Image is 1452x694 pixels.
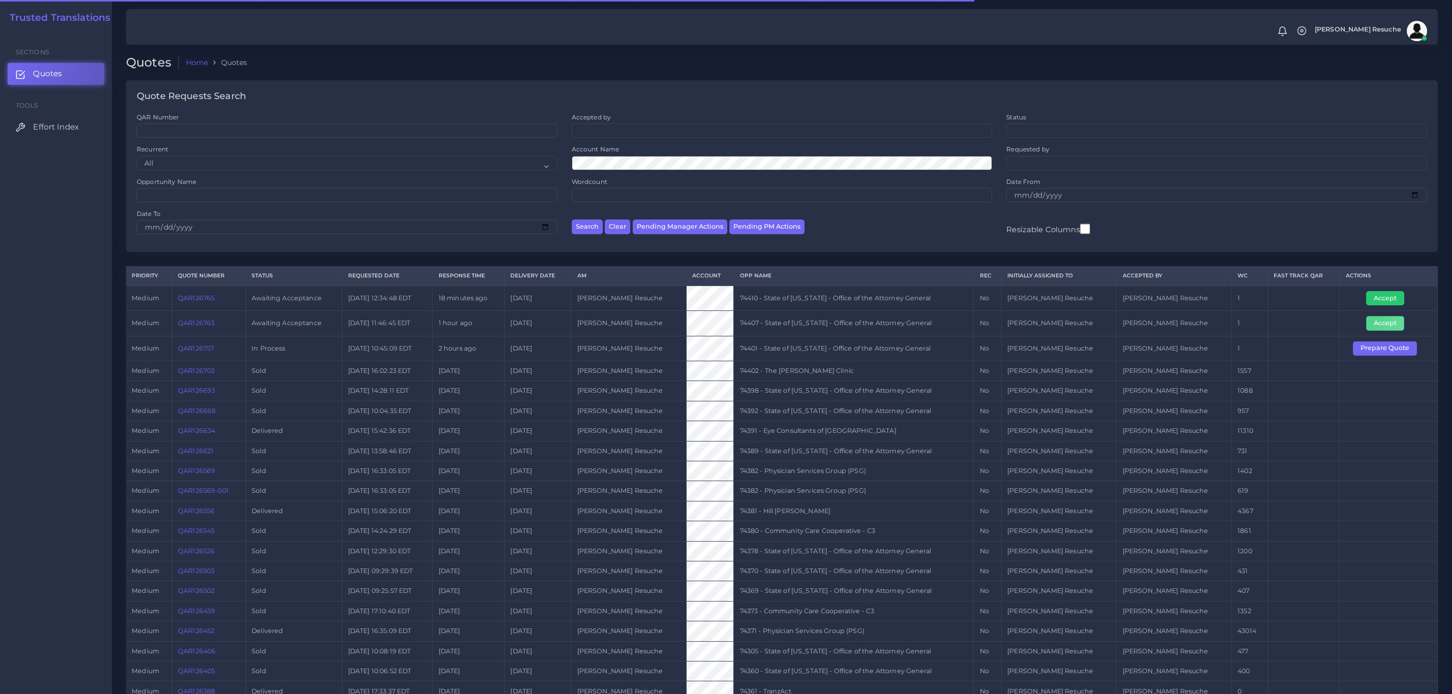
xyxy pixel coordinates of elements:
span: medium [132,667,159,675]
td: [DATE] 14:24:29 EDT [342,521,432,541]
td: 1 [1231,311,1268,336]
td: [DATE] 14:28:11 EDT [342,381,432,401]
td: [PERSON_NAME] Resuche [571,361,687,381]
td: [DATE] [505,361,571,381]
td: [DATE] 10:45:09 EDT [342,336,432,361]
td: 957 [1231,401,1268,421]
a: Accept [1366,319,1411,327]
td: [DATE] [505,286,571,311]
button: Accept [1366,316,1404,330]
a: Effort Index [8,116,104,138]
td: No [974,601,1002,621]
td: Delivered [245,421,342,441]
th: Opp Name [734,267,974,286]
td: Sold [245,661,342,681]
h2: Quotes [126,55,179,70]
td: [DATE] [505,641,571,661]
td: [PERSON_NAME] Resuche [571,421,687,441]
a: QAR126703 [178,367,214,374]
th: Account [686,267,733,286]
td: [DATE] [505,481,571,501]
td: [PERSON_NAME] Resuche [1117,661,1232,681]
td: No [974,286,1002,311]
th: Accepted by [1117,267,1232,286]
td: 74370 - State of [US_STATE] - Office of the Attorney General [734,561,974,581]
span: medium [132,427,159,434]
td: No [974,461,1002,481]
a: [PERSON_NAME] Resucheavatar [1310,21,1431,41]
span: medium [132,547,159,555]
td: [DATE] 16:02:23 EDT [342,361,432,381]
td: 74305 - State of [US_STATE] - Office of the Attorney General [734,641,974,661]
a: QAR126757 [178,344,214,352]
th: Fast Track QAR [1268,267,1340,286]
td: Awaiting Acceptance [245,311,342,336]
td: 74360 - State of [US_STATE] - Office of the Attorney General [734,661,974,681]
a: Quotes [8,63,104,84]
td: [DATE] [505,311,571,336]
button: Pending Manager Actions [633,219,727,234]
a: QAR126693 [178,387,215,394]
td: [DATE] [505,381,571,401]
td: [PERSON_NAME] Resuche [1001,461,1117,481]
td: [PERSON_NAME] Resuche [1117,441,1232,461]
td: 477 [1231,641,1268,661]
span: Quotes [33,68,62,79]
td: [PERSON_NAME] Resuche [571,501,687,521]
td: [PERSON_NAME] Resuche [1117,421,1232,441]
td: [PERSON_NAME] Resuche [1001,286,1117,311]
th: Quote Number [172,267,245,286]
span: medium [132,627,159,635]
span: medium [132,567,159,575]
td: [DATE] [432,641,505,661]
td: [PERSON_NAME] Resuche [1117,561,1232,581]
td: [PERSON_NAME] Resuche [1001,421,1117,441]
td: [PERSON_NAME] Resuche [1117,541,1232,561]
td: 731 [1231,441,1268,461]
td: [PERSON_NAME] Resuche [571,541,687,561]
td: [PERSON_NAME] Resuche [1001,441,1117,461]
td: [DATE] [432,361,505,381]
button: Accept [1366,291,1404,305]
td: [DATE] 16:33:05 EDT [342,461,432,481]
td: Awaiting Acceptance [245,286,342,311]
td: 400 [1231,661,1268,681]
label: Accepted by [572,113,611,121]
td: [PERSON_NAME] Resuche [571,661,687,681]
td: [PERSON_NAME] Resuche [571,401,687,421]
td: [PERSON_NAME] Resuche [1001,336,1117,361]
a: QAR126406 [178,647,215,655]
td: [DATE] [432,541,505,561]
td: [PERSON_NAME] Resuche [571,336,687,361]
td: No [974,541,1002,561]
td: [DATE] 09:25:57 EDT [342,581,432,601]
td: [DATE] [432,621,505,641]
td: 1861 [1231,521,1268,541]
td: 431 [1231,561,1268,581]
td: No [974,401,1002,421]
td: No [974,311,1002,336]
td: [PERSON_NAME] Resuche [1001,661,1117,681]
td: 74391 - Eye Consultants of [GEOGRAPHIC_DATA] [734,421,974,441]
th: REC [974,267,1002,286]
td: [PERSON_NAME] Resuche [1117,311,1232,336]
td: [DATE] [432,601,505,621]
span: Sections [16,48,49,56]
span: medium [132,507,159,515]
td: [PERSON_NAME] Resuche [1117,601,1232,621]
td: [PERSON_NAME] Resuche [571,441,687,461]
td: [DATE] [432,481,505,501]
span: medium [132,407,159,415]
th: WC [1231,267,1268,286]
td: [PERSON_NAME] Resuche [1117,286,1232,311]
td: 74401 - State of [US_STATE] - Office of the Attorney General [734,336,974,361]
td: [DATE] 16:33:05 EDT [342,481,432,501]
label: Resizable Columns [1006,223,1090,235]
td: [DATE] 12:34:48 EDT [342,286,432,311]
td: [DATE] 09:29:39 EDT [342,561,432,581]
a: QAR126634 [178,427,215,434]
td: [PERSON_NAME] Resuche [571,601,687,621]
td: 1 [1231,336,1268,361]
td: No [974,581,1002,601]
td: [PERSON_NAME] Resuche [1117,461,1232,481]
